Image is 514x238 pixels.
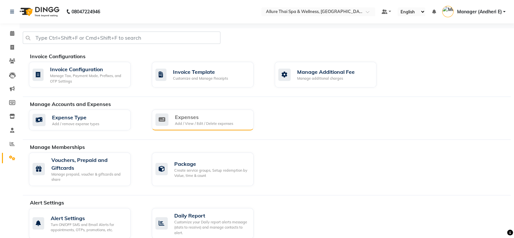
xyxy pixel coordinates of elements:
[51,214,125,222] div: Alert Settings
[175,113,233,121] div: Expenses
[152,152,265,186] a: PackageCreate service groups, Setup redemption by Value, time & count
[175,121,233,126] div: Add / View / Edit / Delete expenses
[152,62,265,87] a: Invoice TemplateCustomize and Manage Receipts
[152,110,265,130] a: ExpensesAdd / View / Edit / Delete expenses
[297,68,355,76] div: Manage Additional Fee
[173,68,228,76] div: Invoice Template
[50,65,125,73] div: Invoice Configuration
[442,6,454,17] img: Manager (Andheri E)
[17,3,61,21] img: logo
[29,62,142,87] a: Invoice ConfigurationManage Tax, Payment Mode, Prefixes, and OTP Settings
[297,76,355,81] div: Manage additional charges
[52,121,99,127] div: Add / remove expense types
[174,160,248,168] div: Package
[174,168,248,178] div: Create service groups, Setup redemption by Value, time & count
[50,73,125,84] div: Manage Tax, Payment Mode, Prefixes, and OTP Settings
[29,152,142,186] a: Vouchers, Prepaid and GiftcardsManage prepaid, voucher & giftcards and share
[174,219,248,236] div: Customize your Daily report alerts message (stats to receive) and manage contacts to alert.
[275,62,388,87] a: Manage Additional FeeManage additional charges
[51,156,125,172] div: Vouchers, Prepaid and Giftcards
[173,76,228,81] div: Customize and Manage Receipts
[457,8,502,15] span: Manager (Andheri E)
[29,110,142,130] a: Expense TypeAdd / remove expense types
[52,113,99,121] div: Expense Type
[51,172,125,182] div: Manage prepaid, voucher & giftcards and share
[23,32,220,44] input: Type Ctrl+Shift+F or Cmd+Shift+F to search
[72,3,100,21] b: 08047224946
[174,212,248,219] div: Daily Report
[51,222,125,233] div: Turn ON/OFF SMS and Email Alerts for appointments, OTPs, promotions, etc.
